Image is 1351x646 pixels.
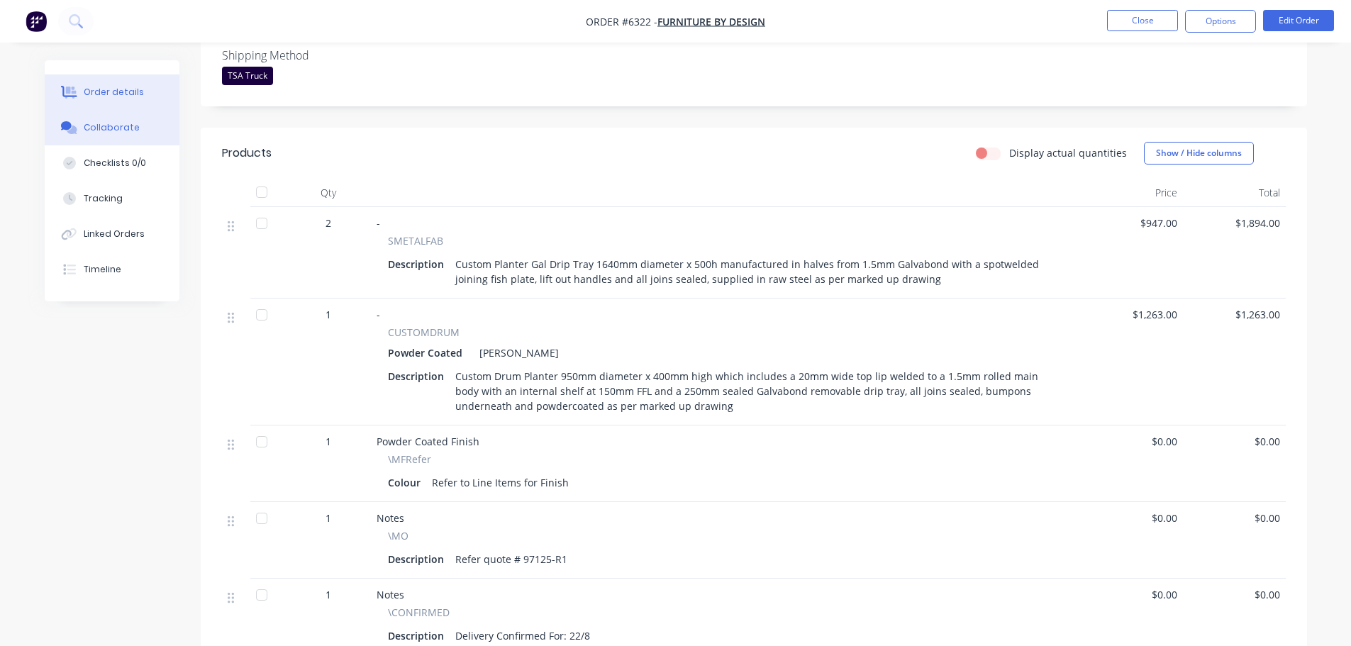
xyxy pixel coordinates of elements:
[377,308,380,321] span: -
[1144,142,1254,165] button: Show / Hide columns
[388,254,450,274] div: Description
[45,252,179,287] button: Timeline
[326,434,331,449] span: 1
[1080,179,1183,207] div: Price
[377,216,380,230] span: -
[586,15,657,28] span: Order #6322 -
[388,366,450,386] div: Description
[388,343,468,363] div: Powder Coated
[426,472,574,493] div: Refer to Line Items for Finish
[388,549,450,569] div: Description
[45,216,179,252] button: Linked Orders
[1086,434,1177,449] span: $0.00
[1086,511,1177,525] span: $0.00
[388,233,443,248] span: SMETALFAB
[84,263,121,276] div: Timeline
[84,157,146,169] div: Checklists 0/0
[1086,216,1177,230] span: $947.00
[1086,307,1177,322] span: $1,263.00
[1183,179,1286,207] div: Total
[84,86,144,99] div: Order details
[1189,307,1280,322] span: $1,263.00
[1185,10,1256,33] button: Options
[657,15,765,28] a: Furniture By Design
[1086,587,1177,602] span: $0.00
[222,145,272,162] div: Products
[1189,511,1280,525] span: $0.00
[1189,216,1280,230] span: $1,894.00
[222,47,399,64] label: Shipping Method
[388,452,431,467] span: \MFRefer
[450,366,1063,416] div: Custom Drum Planter 950mm diameter x 400mm high which includes a 20mm wide top lip welded to a 1....
[326,307,331,322] span: 1
[388,325,460,340] span: CUSTOMDRUM
[377,588,404,601] span: Notes
[45,74,179,110] button: Order details
[450,625,596,646] div: Delivery Confirmed For: 22/8
[45,110,179,145] button: Collaborate
[84,228,145,240] div: Linked Orders
[1189,587,1280,602] span: $0.00
[222,67,273,85] div: TSA Truck
[326,511,331,525] span: 1
[388,605,450,620] span: \CONFIRMED
[286,179,371,207] div: Qty
[377,435,479,448] span: Powder Coated Finish
[450,549,573,569] div: Refer quote # 97125-R1
[388,528,408,543] span: \MO
[45,145,179,181] button: Checklists 0/0
[388,472,426,493] div: Colour
[1263,10,1334,31] button: Edit Order
[45,181,179,216] button: Tracking
[1189,434,1280,449] span: $0.00
[388,625,450,646] div: Description
[326,587,331,602] span: 1
[326,216,331,230] span: 2
[377,511,404,525] span: Notes
[474,343,559,363] div: [PERSON_NAME]
[1107,10,1178,31] button: Close
[26,11,47,32] img: Factory
[84,192,123,205] div: Tracking
[84,121,140,134] div: Collaborate
[450,254,1063,289] div: Custom Planter Gal Drip Tray 1640mm diameter x 500h manufactured in halves from 1.5mm Galvabond w...
[1009,145,1127,160] label: Display actual quantities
